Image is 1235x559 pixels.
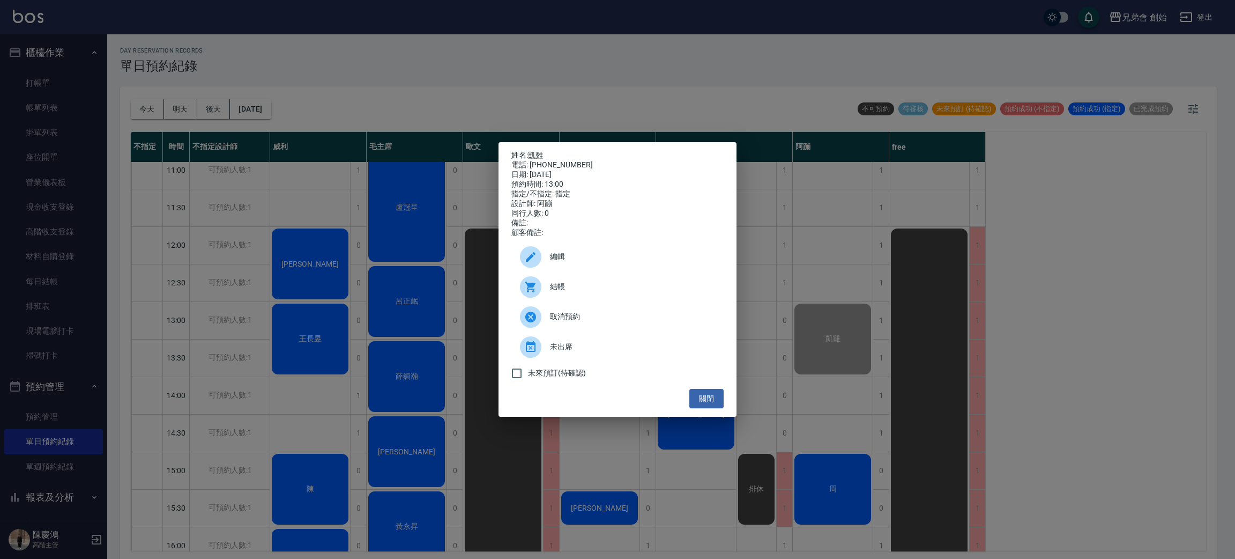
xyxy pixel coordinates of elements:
div: 備註: [511,218,724,228]
div: 顧客備註: [511,228,724,238]
div: 電話: [PHONE_NUMBER] [511,160,724,170]
span: 取消預約 [550,311,715,322]
a: 凱雞 [528,151,543,159]
span: 未來預訂(待確認) [528,367,586,379]
div: 未出席 [511,332,724,362]
div: 取消預約 [511,302,724,332]
span: 結帳 [550,281,715,292]
button: 關閉 [689,389,724,409]
div: 同行人數: 0 [511,209,724,218]
span: 編輯 [550,251,715,262]
div: 設計師: 阿蹦 [511,199,724,209]
div: 指定/不指定: 指定 [511,189,724,199]
a: 結帳 [511,272,724,302]
p: 姓名: [511,151,724,160]
div: 編輯 [511,242,724,272]
span: 未出席 [550,341,715,352]
div: 日期: [DATE] [511,170,724,180]
div: 預約時間: 13:00 [511,180,724,189]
